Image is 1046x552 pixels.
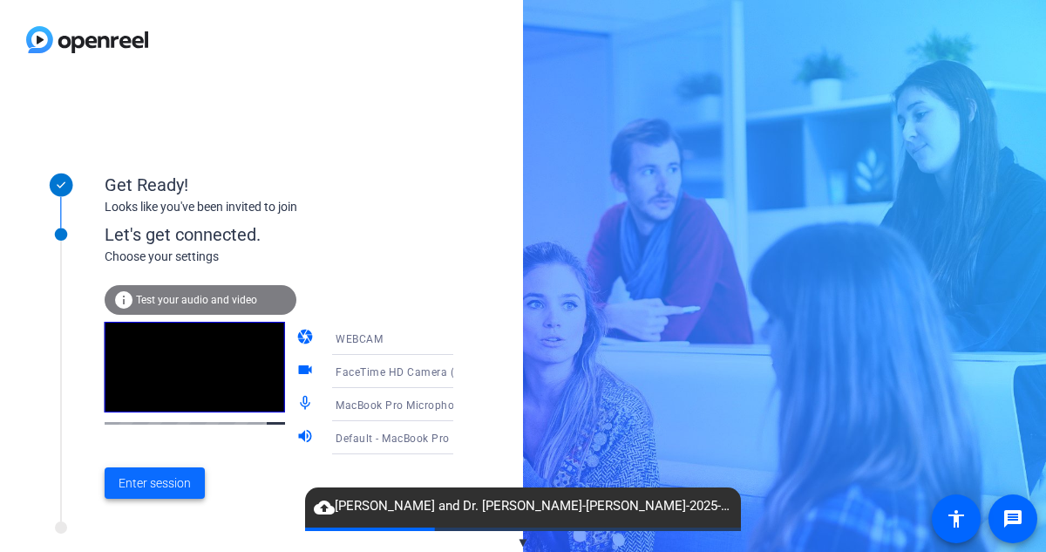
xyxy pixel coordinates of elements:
button: Enter session [105,467,205,499]
mat-icon: accessibility [946,508,967,529]
div: Let's get connected. [105,221,489,248]
div: Get Ready! [105,172,453,198]
mat-icon: info [113,290,134,310]
mat-icon: camera [296,328,317,349]
span: ▼ [517,535,530,550]
mat-icon: videocam [296,361,317,382]
span: MacBook Pro Microphone (Built-in) [336,398,513,412]
span: WEBCAM [336,333,383,345]
span: Test your audio and video [136,294,257,306]
mat-icon: mic_none [296,394,317,415]
div: Choose your settings [105,248,489,266]
span: FaceTime HD Camera (2C0E:82E3) [336,365,514,378]
div: Looks like you've been invited to join [105,198,453,216]
span: [PERSON_NAME] and Dr. [PERSON_NAME]-[PERSON_NAME]-2025-09-24-13-39-39-425-0.webm [305,496,741,517]
span: Default - MacBook Pro Speakers (Built-in) [336,431,546,445]
span: Enter session [119,474,191,493]
mat-icon: cloud_upload [314,497,335,518]
mat-icon: message [1002,508,1023,529]
mat-icon: volume_up [296,427,317,448]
